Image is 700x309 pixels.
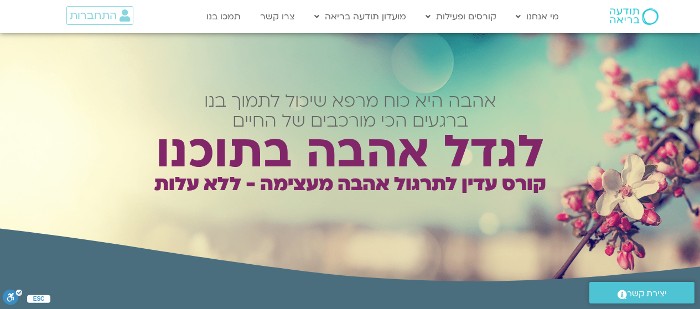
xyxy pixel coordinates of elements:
[92,91,608,131] h2: אהבה היא כוח מרפא שיכול לתמוך בנו ברגעים הכי מורכבים של החיים
[70,9,117,22] span: התחברות
[92,173,608,195] h1: קורס עדין לתרגול אהבה מעצימה - ללא עלות
[309,6,412,27] a: מועדון תודעה בריאה
[589,282,694,303] a: יצירת קשר
[610,8,658,25] img: תודעה בריאה
[255,6,300,27] a: צרו קשר
[92,131,608,173] h1: לגדל אהבה בתוכנו
[627,286,667,301] span: יצירת קשר
[201,6,246,27] a: תמכו בנו
[510,6,564,27] a: מי אנחנו
[66,6,133,25] a: התחברות
[420,6,502,27] a: קורסים ופעילות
